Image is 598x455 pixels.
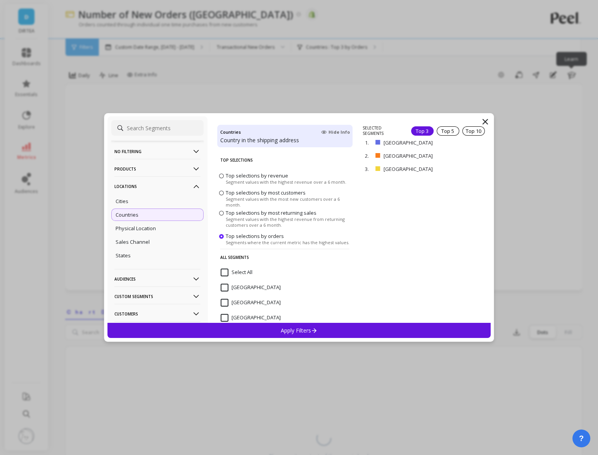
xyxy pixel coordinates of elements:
div: Top 10 [462,126,485,136]
p: Audiences [114,269,200,289]
span: ? [579,433,584,444]
p: All Segments [220,249,349,265]
p: Apply Filters [281,327,318,334]
p: Country in the shipping address [220,136,349,144]
p: Top Selections [220,152,349,168]
p: Customers [114,304,200,324]
p: Custom Segments [114,286,200,306]
span: Afghanistan [221,284,281,291]
span: Angola [221,314,281,322]
p: No filtering [114,141,200,161]
span: Top selections by revenue [226,172,288,179]
p: 2. [365,152,372,159]
p: Locations [114,176,200,196]
input: Search Segments [111,120,204,136]
span: Albania [221,299,281,307]
span: Select All [221,269,252,276]
p: Sales Channel [116,238,150,245]
p: Cities [116,198,128,205]
span: Segment values with the highest revenue from returning customers over a 6 month. [226,216,351,228]
p: SELECTED SEGMENTS [362,125,401,136]
h4: Countries [220,128,241,136]
p: 3. [365,165,372,172]
span: Segment values with the most new customers over a 6 month. [226,196,351,208]
p: [GEOGRAPHIC_DATA] [383,139,459,146]
button: ? [572,429,590,447]
p: [GEOGRAPHIC_DATA] [383,165,459,172]
p: [GEOGRAPHIC_DATA] [383,152,459,159]
span: Top selections by most customers [226,189,306,196]
p: 1. [365,139,372,146]
p: Physical Location [116,225,156,232]
span: Top selections by most returning sales [226,209,316,216]
span: Top selections by orders [226,233,284,240]
p: Multi-Touch Attribution [114,321,200,341]
span: Segments where the current metric has the highest values. [226,240,349,245]
span: Hide Info [321,129,349,135]
p: Countries [116,211,138,218]
div: Top 5 [437,126,459,136]
p: States [116,252,131,259]
div: Top 3 [411,126,434,136]
p: Products [114,159,200,179]
span: Segment values with the highest revenue over a 6 month. [226,179,346,185]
